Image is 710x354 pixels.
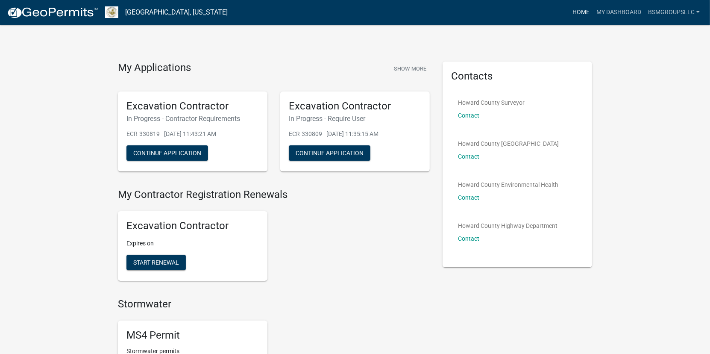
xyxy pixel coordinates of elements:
[289,100,421,112] h5: Excavation Contractor
[451,70,584,83] h5: Contacts
[118,189,430,201] h4: My Contractor Registration Renewals
[458,235,479,242] a: Contact
[125,5,228,20] a: [GEOGRAPHIC_DATA], [US_STATE]
[645,4,703,21] a: BSMGroupsLLC
[126,329,259,342] h5: MS4 Permit
[289,145,370,161] button: Continue Application
[458,153,479,160] a: Contact
[126,100,259,112] h5: Excavation Contractor
[133,259,179,266] span: Start Renewal
[569,4,593,21] a: Home
[118,298,430,310] h4: Stormwater
[458,223,557,229] p: Howard County Highway Department
[289,130,421,139] p: ECR-330809 - [DATE] 11:35:15 AM
[593,4,645,21] a: My Dashboard
[126,239,259,248] p: Expires on
[118,189,430,288] wm-registration-list-section: My Contractor Registration Renewals
[458,182,558,188] p: Howard County Environmental Health
[126,255,186,270] button: Start Renewal
[390,62,430,76] button: Show More
[118,62,191,74] h4: My Applications
[126,115,259,123] h6: In Progress - Contractor Requirements
[458,194,479,201] a: Contact
[105,6,118,18] img: Howard County, Indiana
[458,100,525,106] p: Howard County Surveyor
[126,220,259,232] h5: Excavation Contractor
[458,112,479,119] a: Contact
[289,115,421,123] h6: In Progress - Require User
[458,141,559,147] p: Howard County [GEOGRAPHIC_DATA]
[126,145,208,161] button: Continue Application
[126,130,259,139] p: ECR-330819 - [DATE] 11:43:21 AM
